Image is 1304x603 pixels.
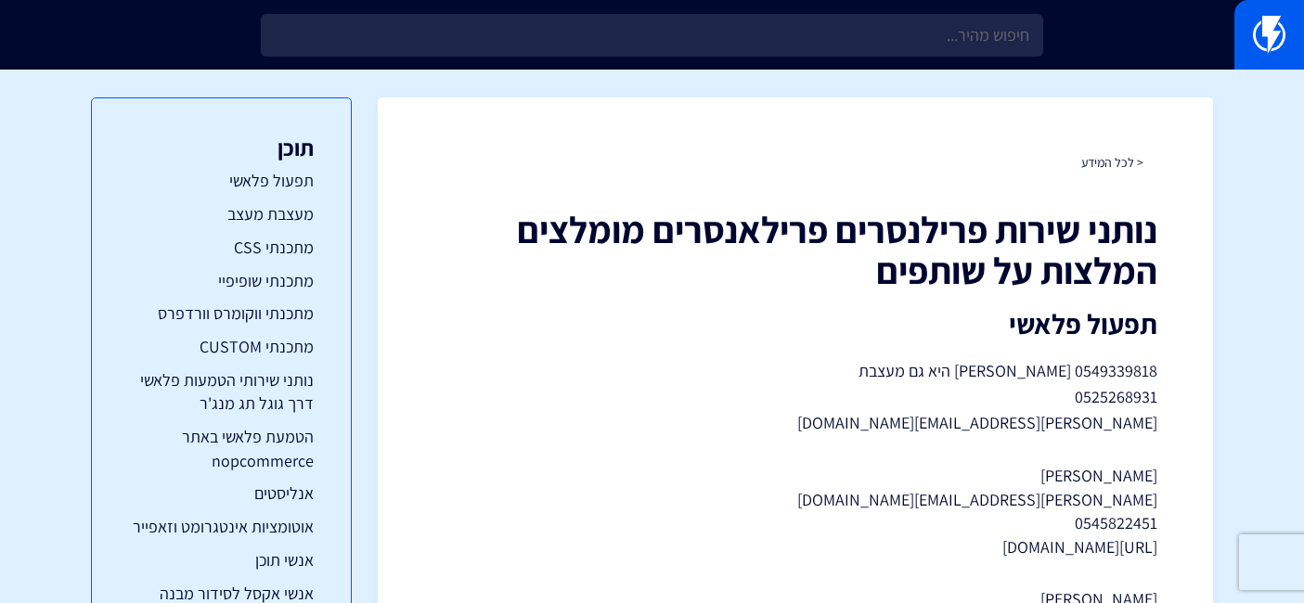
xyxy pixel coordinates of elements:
a: תפעול פלאשי [129,169,314,193]
a: אוטומציות אינטגרומט וזאפייר [129,515,314,539]
a: הטמעת פלאשי באתר nopcommerce [129,425,314,472]
input: חיפוש מהיר... [261,14,1043,57]
a: מתכנתי שופיפיי [129,269,314,293]
a: מתכנתי ווקומרס וורדפרס [129,301,314,326]
a: מעצבת מעצב [129,202,314,226]
h3: תוכן [129,135,314,160]
a: נותני שירותי הטמעות פלאשי דרך גוגל תג מנג'ר [129,368,314,416]
h1: נותני שירות פרילנסרים פרילאנסרים מומלצים המלצות על שותפים [433,209,1157,290]
a: אנליסטים [129,481,314,506]
a: מתכנתי CUSTOM [129,335,314,359]
h2: תפעול פלאשי [433,309,1157,340]
a: < לכל המידע [1081,154,1143,171]
a: מתכנתי CSS [129,236,314,260]
p: [PERSON_NAME] [PERSON_NAME][EMAIL_ADDRESS][DOMAIN_NAME] 0545822451⁩ [URL][DOMAIN_NAME] [433,464,1157,559]
p: 0549339818 [PERSON_NAME] היא גם מעצבת 0525268931 [PERSON_NAME][EMAIL_ADDRESS][DOMAIN_NAME] [433,358,1157,436]
a: אנשי תוכן [129,548,314,572]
